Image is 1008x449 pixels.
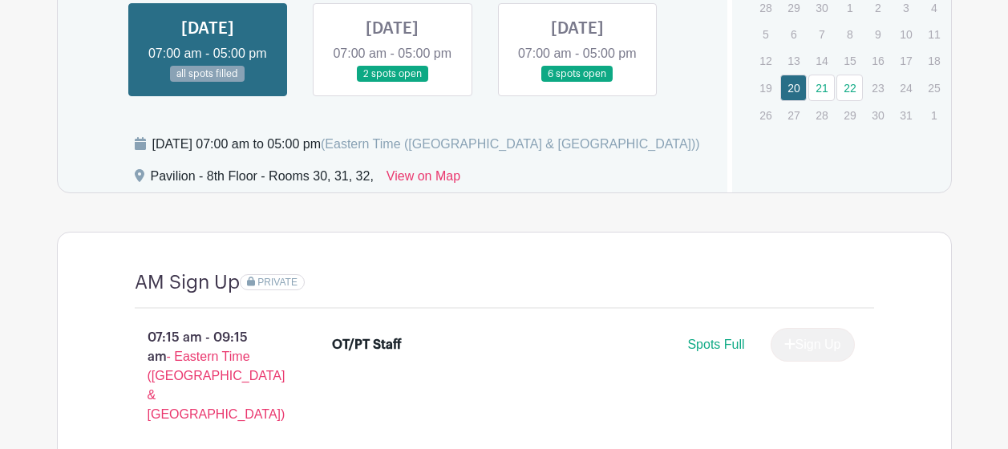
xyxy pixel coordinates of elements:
div: OT/PT Staff [332,335,402,354]
p: 6 [780,22,807,47]
p: 16 [864,48,891,73]
p: 30 [864,103,891,127]
a: 21 [808,75,835,101]
p: 19 [752,75,779,100]
p: 7 [808,22,835,47]
p: 13 [780,48,807,73]
p: 27 [780,103,807,127]
p: 25 [921,75,947,100]
span: (Eastern Time ([GEOGRAPHIC_DATA] & [GEOGRAPHIC_DATA])) [321,137,700,151]
p: 8 [836,22,863,47]
p: 28 [808,103,835,127]
p: 14 [808,48,835,73]
p: 26 [752,103,779,127]
p: 07:15 am - 09:15 am [109,322,307,431]
p: 29 [836,103,863,127]
p: 15 [836,48,863,73]
p: 18 [921,48,947,73]
p: 9 [864,22,891,47]
h4: AM Sign Up [135,271,240,294]
p: 31 [893,103,919,127]
a: View on Map [387,167,460,192]
p: 17 [893,48,919,73]
a: 20 [780,75,807,101]
div: [DATE] 07:00 am to 05:00 pm [152,135,700,154]
div: Pavilion - 8th Floor - Rooms 30, 31, 32, [151,167,374,192]
a: 22 [836,75,863,101]
p: 23 [864,75,891,100]
p: 5 [752,22,779,47]
p: 10 [893,22,919,47]
span: - Eastern Time ([GEOGRAPHIC_DATA] & [GEOGRAPHIC_DATA]) [148,350,285,421]
p: 12 [752,48,779,73]
p: 11 [921,22,947,47]
span: PRIVATE [257,277,298,288]
p: 1 [921,103,947,127]
span: Spots Full [687,338,744,351]
p: 24 [893,75,919,100]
